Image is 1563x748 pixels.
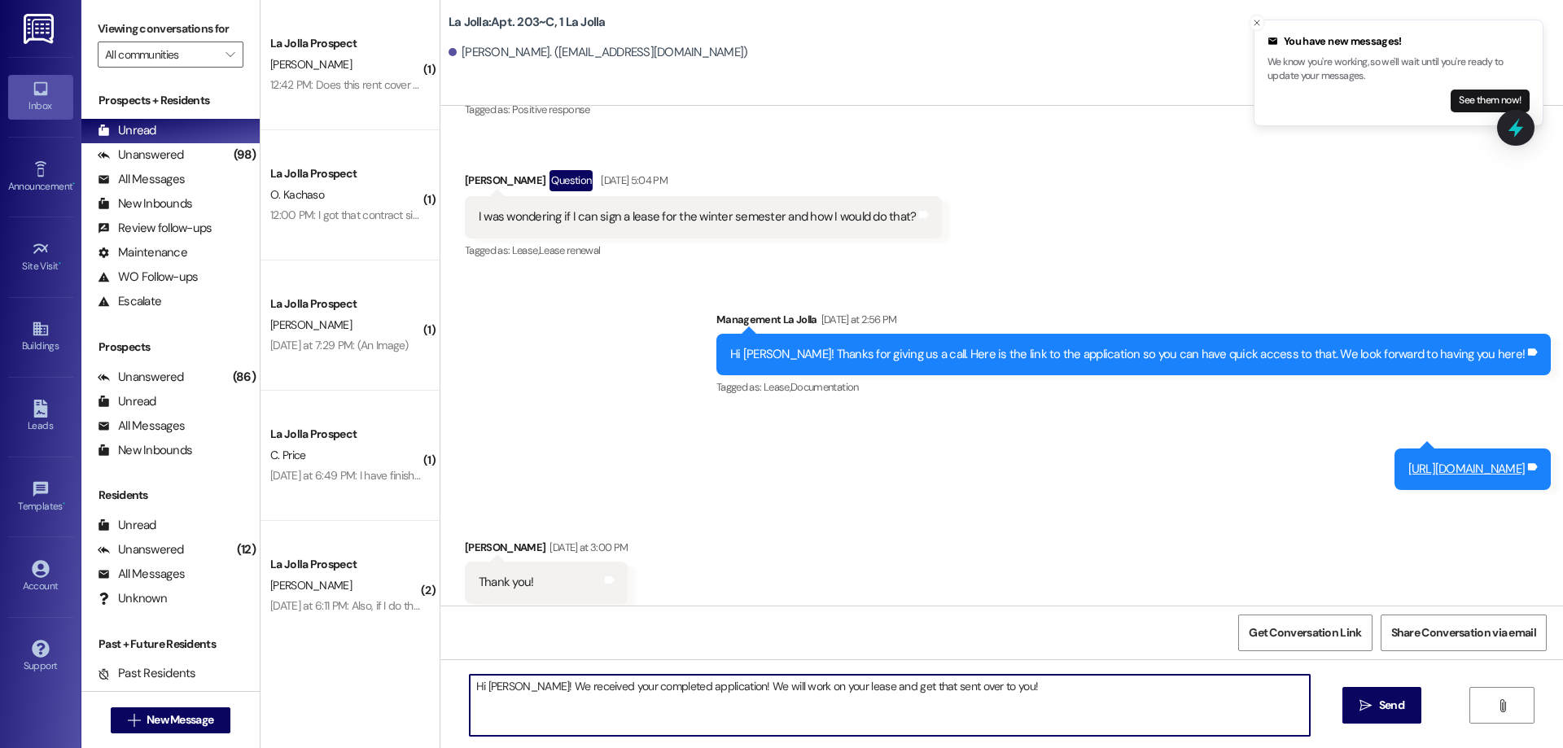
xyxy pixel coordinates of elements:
span: [PERSON_NAME] [270,57,352,72]
span: Positive response [512,103,590,116]
div: Unread [98,517,156,534]
i:  [128,714,140,727]
button: See them now! [1451,90,1530,112]
b: La Jolla: Apt. 203~C, 1 La Jolla [449,14,606,31]
span: • [63,498,65,510]
div: Tagged as: [465,238,943,262]
div: Unanswered [98,541,184,558]
button: Send [1342,687,1421,724]
div: You have new messages! [1267,33,1530,50]
div: La Jolla Prospect [270,35,421,52]
div: Unread [98,122,156,139]
div: Thank you! [479,574,534,591]
button: Get Conversation Link [1238,615,1372,651]
div: La Jolla Prospect [270,556,421,573]
a: Site Visit • [8,235,73,279]
span: Get Conversation Link [1249,624,1361,641]
span: Lease , [512,243,539,257]
div: All Messages [98,566,185,583]
div: [DATE] at 7:29 PM: (An Image) [270,338,409,352]
label: Viewing conversations for [98,16,243,42]
div: WO Follow-ups [98,269,198,286]
div: Tagged as: [465,98,618,121]
div: 12:00 PM: I got that contract signed. Is there anything else I need to do on my end? [PERSON_NAME] [270,208,743,222]
div: Residents [81,487,260,504]
div: [PERSON_NAME]. ([EMAIL_ADDRESS][DOMAIN_NAME]) [449,44,748,61]
div: Unanswered [98,147,184,164]
div: Management La Jolla [716,311,1551,334]
div: All Messages [98,171,185,188]
div: [PERSON_NAME] [465,539,628,562]
div: Review follow-ups [98,220,212,237]
div: Question [549,170,593,190]
div: La Jolla Prospect [270,165,421,182]
span: • [59,258,61,269]
div: (12) [233,537,260,562]
a: Account [8,555,73,599]
a: Templates • [8,475,73,519]
div: [DATE] at 6:11 PM: Also, if I do that, is my first payment due [DATE] as well? [270,598,612,613]
a: [URL][DOMAIN_NAME] [1408,461,1526,477]
input: All communities [105,42,217,68]
div: Unanswered [98,369,184,386]
div: [DATE] at 2:56 PM [817,311,897,328]
div: [DATE] at 6:49 PM: I have finished my application [270,468,500,483]
a: Support [8,635,73,679]
img: ResiDesk Logo [24,14,57,44]
div: 12:42 PM: Does this rent cover the fall and winter semester? [270,77,549,92]
button: Share Conversation via email [1381,615,1547,651]
div: Prospects + Residents [81,92,260,109]
i:  [1359,699,1372,712]
div: Past + Future Residents [81,636,260,653]
textarea: Hi [PERSON_NAME]! We received your completed application! We will work on your lease and get that... [470,675,1310,736]
div: All Messages [98,418,185,435]
div: Unknown [98,590,167,607]
span: [PERSON_NAME] [270,317,352,332]
div: La Jolla Prospect [270,295,421,313]
i:  [225,48,234,61]
div: I was wondering if I can sign a lease for the winter semester and how I would do that? [479,208,917,225]
div: [DATE] 5:04 PM [597,172,668,189]
span: [PERSON_NAME] [270,578,352,593]
a: Inbox [8,75,73,119]
p: We know you're working, so we'll wait until you're ready to update your messages. [1267,55,1530,84]
div: La Jolla Prospect [270,426,421,443]
div: Unread [98,393,156,410]
div: Prospects [81,339,260,356]
div: Maintenance [98,244,187,261]
div: New Inbounds [98,195,192,212]
span: Send [1379,697,1404,714]
div: [DATE] at 3:00 PM [545,539,628,556]
button: Close toast [1249,15,1265,31]
span: Lease renewal [539,243,601,257]
div: (86) [229,365,260,390]
div: (98) [230,142,260,168]
span: Documentation [790,380,859,394]
div: Past Residents [98,665,196,682]
div: Escalate [98,293,161,310]
div: Tagged as: [716,375,1551,399]
div: [PERSON_NAME] [465,170,943,196]
div: Hi [PERSON_NAME]! Thanks for giving us a call. Here is the link to the application so you can hav... [730,346,1525,363]
span: Lease , [764,380,790,394]
a: Leads [8,395,73,439]
div: Tagged as: [465,604,628,628]
span: O. Kachaso [270,187,324,202]
span: C. Price [270,448,305,462]
button: New Message [111,707,231,733]
span: • [72,178,75,190]
span: New Message [147,711,213,728]
span: Share Conversation via email [1391,624,1536,641]
a: Buildings [8,315,73,359]
i:  [1496,699,1508,712]
div: New Inbounds [98,442,192,459]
